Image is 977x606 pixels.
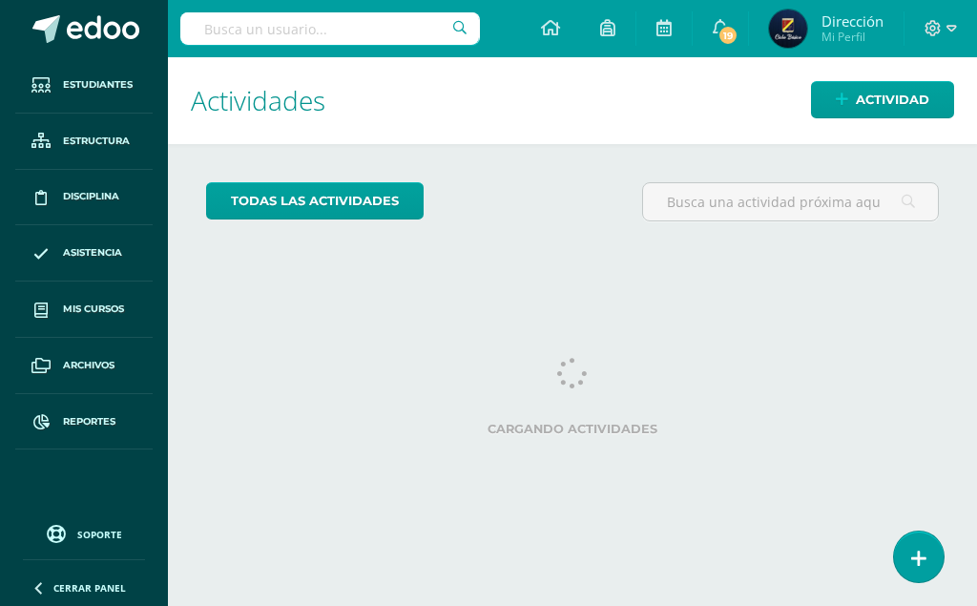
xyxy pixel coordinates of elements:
[15,114,153,170] a: Estructura
[63,358,114,373] span: Archivos
[191,57,954,144] h1: Actividades
[63,77,133,93] span: Estudiantes
[63,245,122,261] span: Asistencia
[15,57,153,114] a: Estudiantes
[63,414,115,429] span: Reportes
[63,134,130,149] span: Estructura
[15,338,153,394] a: Archivos
[15,394,153,450] a: Reportes
[856,82,929,117] span: Actividad
[206,422,939,436] label: Cargando actividades
[717,25,738,46] span: 19
[821,29,883,45] span: Mi Perfil
[811,81,954,118] a: Actividad
[23,520,145,546] a: Soporte
[63,189,119,204] span: Disciplina
[643,183,938,220] input: Busca una actividad próxima aquí...
[77,528,122,541] span: Soporte
[180,12,480,45] input: Busca un usuario...
[15,170,153,226] a: Disciplina
[63,302,124,317] span: Mis cursos
[769,10,807,48] img: 0fb4cf2d5a8caa7c209baa70152fd11e.png
[15,282,153,338] a: Mis cursos
[53,581,126,595] span: Cerrar panel
[15,225,153,282] a: Asistencia
[206,182,424,219] a: todas las Actividades
[821,11,883,31] span: Dirección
